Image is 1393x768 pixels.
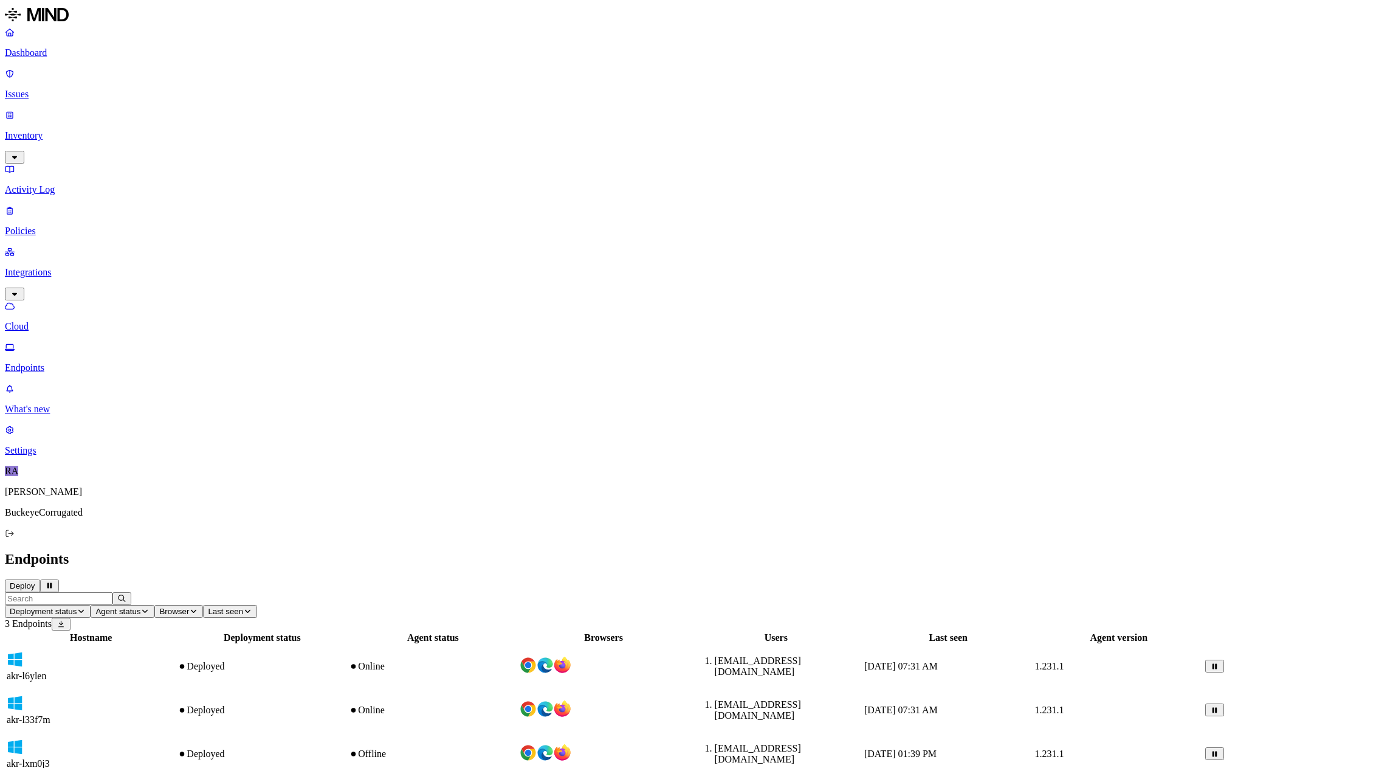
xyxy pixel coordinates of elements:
[1034,749,1064,759] span: 1.231.1
[5,267,1388,278] p: Integrations
[537,657,554,674] img: edge.svg
[95,607,140,616] span: Agent status
[520,744,537,761] img: chrome.svg
[1034,705,1064,715] span: 1.231.1
[5,109,1388,162] a: Inventory
[5,383,1388,415] a: What's new
[177,632,346,643] div: Deployment status
[5,618,52,629] span: 3 Endpoints
[5,579,40,592] button: Deploy
[5,362,1388,373] p: Endpoints
[5,507,1388,518] p: BuckeyeCorrugated
[10,607,77,616] span: Deployment status
[5,47,1388,58] p: Dashboard
[349,632,517,643] div: Agent status
[7,671,46,681] span: akr-l6ylen
[349,705,517,716] div: Online
[7,651,24,668] img: windows.svg
[177,661,346,672] div: Deployed
[1034,661,1064,671] span: 1.231.1
[537,701,554,718] img: edge.svg
[864,749,937,759] span: [DATE] 01:39 PM
[520,657,537,674] img: chrome.svg
[554,701,571,718] img: firefox.svg
[159,607,189,616] span: Browser
[5,342,1388,373] a: Endpoints
[864,705,938,715] span: [DATE] 07:31 AM
[5,445,1388,456] p: Settings
[349,749,517,759] div: Offline
[5,130,1388,141] p: Inventory
[7,695,24,712] img: windows.svg
[5,551,1388,567] h2: Endpoints
[715,743,801,764] span: [EMAIL_ADDRESS][DOMAIN_NAME]
[5,164,1388,195] a: Activity Log
[5,246,1388,299] a: Integrations
[537,744,554,761] img: edge.svg
[715,699,801,721] span: [EMAIL_ADDRESS][DOMAIN_NAME]
[208,607,243,616] span: Last seen
[554,657,571,674] img: firefox.svg
[715,656,801,677] span: [EMAIL_ADDRESS][DOMAIN_NAME]
[7,632,175,643] div: Hostname
[7,714,50,725] span: akr-l33f7m
[1034,632,1203,643] div: Agent version
[5,27,1388,58] a: Dashboard
[5,5,69,24] img: MIND
[5,592,112,605] input: Search
[864,632,1033,643] div: Last seen
[177,749,346,759] div: Deployed
[5,89,1388,100] p: Issues
[5,466,18,476] span: RA
[5,321,1388,332] p: Cloud
[5,424,1388,456] a: Settings
[864,661,938,671] span: [DATE] 07:31 AM
[520,632,688,643] div: Browsers
[177,705,346,716] div: Deployed
[5,300,1388,332] a: Cloud
[520,701,537,718] img: chrome.svg
[5,184,1388,195] p: Activity Log
[7,739,24,756] img: windows.svg
[5,404,1388,415] p: What's new
[5,68,1388,100] a: Issues
[5,205,1388,237] a: Policies
[554,744,571,761] img: firefox.svg
[5,5,1388,27] a: MIND
[5,226,1388,237] p: Policies
[349,661,517,672] div: Online
[690,632,862,643] div: Users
